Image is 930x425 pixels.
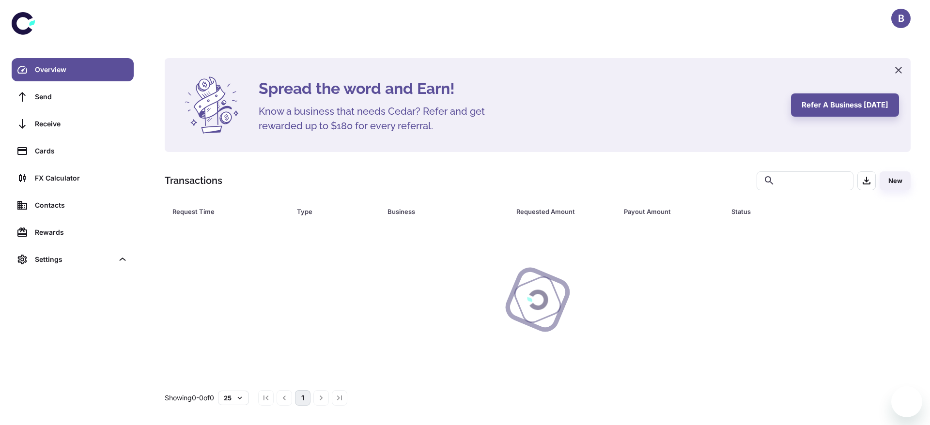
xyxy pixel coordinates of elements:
h1: Transactions [165,173,222,188]
div: Settings [35,254,113,265]
a: Contacts [12,194,134,217]
span: Request Time [172,205,285,218]
a: Rewards [12,221,134,244]
div: Settings [12,248,134,271]
a: Overview [12,58,134,81]
iframe: Button to launch messaging window [891,386,922,417]
p: Showing 0-0 of 0 [165,393,214,403]
div: Cards [35,146,128,156]
div: Contacts [35,200,128,211]
a: FX Calculator [12,167,134,190]
div: Send [35,91,128,102]
button: Refer a business [DATE] [791,93,899,117]
button: page 1 [295,390,310,406]
h5: Know a business that needs Cedar? Refer and get rewarded up to $180 for every referral. [259,104,501,133]
div: FX Calculator [35,173,128,183]
div: Rewards [35,227,128,238]
div: Type [297,205,363,218]
a: Cards [12,139,134,163]
div: Requested Amount [516,205,600,218]
span: Requested Amount [516,205,612,218]
span: Status [731,205,870,218]
a: Send [12,85,134,108]
a: Receive [12,112,134,136]
div: Status [731,205,858,218]
div: Overview [35,64,128,75]
span: Payout Amount [624,205,720,218]
span: Type [297,205,375,218]
button: B [891,9,911,28]
div: Request Time [172,205,273,218]
h4: Spread the word and Earn! [259,77,779,100]
div: Receive [35,119,128,129]
button: 25 [218,391,249,405]
nav: pagination navigation [257,390,349,406]
button: New [880,171,911,190]
div: Payout Amount [624,205,707,218]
